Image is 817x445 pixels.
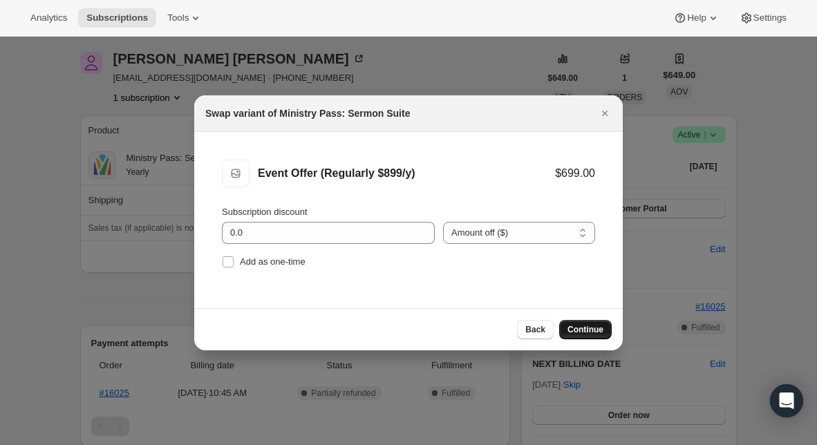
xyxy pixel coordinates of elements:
[525,324,545,335] span: Back
[258,167,555,180] div: Event Offer (Regularly $899/y)
[731,8,795,28] button: Settings
[687,12,706,23] span: Help
[78,8,156,28] button: Subscriptions
[30,12,67,23] span: Analytics
[159,8,211,28] button: Tools
[22,8,75,28] button: Analytics
[567,324,603,335] span: Continue
[240,256,306,267] span: Add as one-time
[559,320,612,339] button: Continue
[665,8,728,28] button: Help
[595,104,614,123] button: Close
[86,12,148,23] span: Subscriptions
[770,384,803,417] div: Open Intercom Messenger
[555,167,595,180] div: $699.00
[753,12,787,23] span: Settings
[222,207,308,217] span: Subscription discount
[517,320,554,339] button: Back
[205,106,410,120] h2: Swap variant of Ministry Pass: Sermon Suite
[167,12,189,23] span: Tools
